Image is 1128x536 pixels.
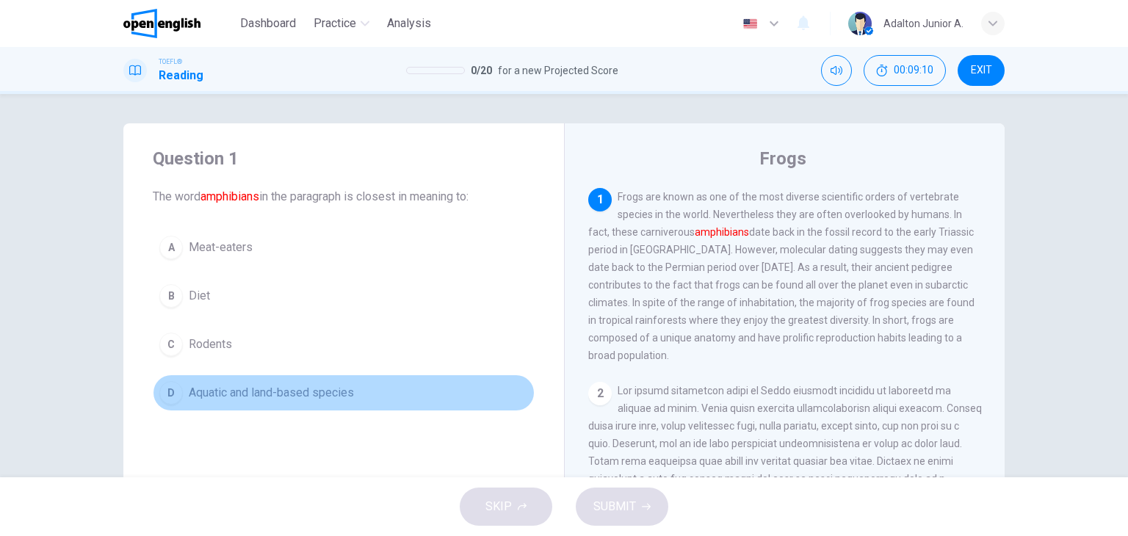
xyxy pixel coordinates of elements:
span: TOEFL® [159,57,182,67]
div: B [159,284,183,308]
button: Practice [308,10,375,37]
h4: Frogs [759,147,806,170]
span: Rodents [189,336,232,353]
button: EXIT [958,55,1005,86]
div: Hide [864,55,946,86]
div: C [159,333,183,356]
span: EXIT [971,65,992,76]
button: Analysis [381,10,437,37]
span: The word in the paragraph is closest in meaning to: [153,188,535,206]
a: OpenEnglish logo [123,9,234,38]
font: amphibians [200,189,259,203]
span: Dashboard [240,15,296,32]
span: Aquatic and land-based species [189,384,354,402]
button: 00:09:10 [864,55,946,86]
span: Frogs are known as one of the most diverse scientific orders of vertebrate species in the world. ... [588,191,975,361]
div: 1 [588,188,612,211]
span: for a new Projected Score [498,62,618,79]
button: CRodents [153,326,535,363]
button: BDiet [153,278,535,314]
div: D [159,381,183,405]
span: Analysis [387,15,431,32]
img: en [741,18,759,29]
font: amphibians [695,226,749,238]
button: DAquatic and land-based species [153,374,535,411]
img: OpenEnglish logo [123,9,200,38]
div: 2 [588,382,612,405]
div: Adalton Junior A. [883,15,963,32]
button: AMeat-eaters [153,229,535,266]
span: Practice [314,15,356,32]
span: 0 / 20 [471,62,492,79]
span: Diet [189,287,210,305]
div: A [159,236,183,259]
span: 00:09:10 [894,65,933,76]
button: Dashboard [234,10,302,37]
h1: Reading [159,67,203,84]
img: Profile picture [848,12,872,35]
span: Meat-eaters [189,239,253,256]
div: Mute [821,55,852,86]
h4: Question 1 [153,147,535,170]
